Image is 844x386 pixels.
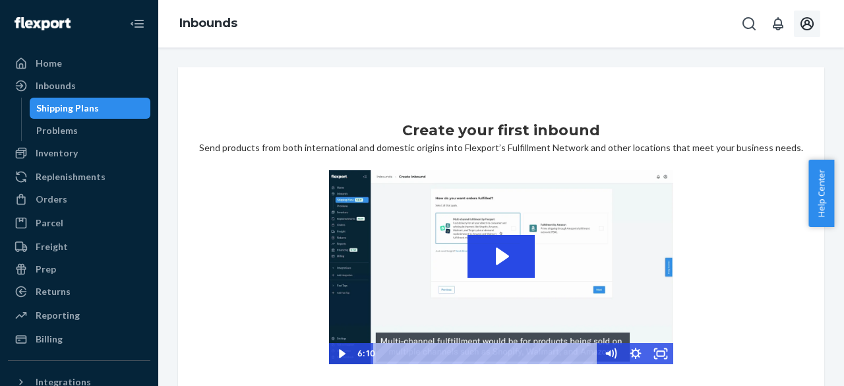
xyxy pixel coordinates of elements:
div: Prep [36,263,56,276]
div: Problems [36,124,78,137]
button: Play Video [329,343,354,364]
a: Returns [8,281,150,302]
a: Home [8,53,150,74]
div: Parcel [36,216,63,230]
span: Support [26,9,74,21]
a: Replenishments [8,166,150,187]
a: Reporting [8,305,150,326]
a: Billing [8,329,150,350]
div: Reporting [36,309,80,322]
button: Play Video: 2023-09-11_Flexport_Inbounds_HighRes [467,235,535,278]
div: Shipping Plans [36,102,99,115]
img: Video Thumbnail [329,170,673,364]
div: Freight [36,240,68,253]
img: Flexport logo [15,17,71,30]
button: Show settings menu [623,343,648,364]
div: Orders [36,193,67,206]
a: Shipping Plans [30,98,151,119]
div: Home [36,57,62,70]
button: Open notifications [765,11,791,37]
div: Billing [36,333,63,346]
a: Prep [8,259,150,280]
a: Parcel [8,212,150,234]
button: Open Search Box [736,11,762,37]
a: Inventory [8,143,150,164]
button: Open account menu [794,11,820,37]
div: Replenishments [36,170,105,183]
a: Inbounds [8,75,150,96]
div: Returns [36,285,71,298]
a: Orders [8,189,150,210]
a: Inbounds [179,16,237,30]
button: Fullscreen [648,343,673,364]
ol: breadcrumbs [169,5,248,43]
h1: Create your first inbound [402,120,600,141]
a: Problems [30,120,151,141]
div: Inbounds [36,79,76,92]
button: Close Navigation [124,11,150,37]
div: Inventory [36,146,78,160]
button: Help Center [808,160,834,227]
div: Playbar [382,343,591,364]
a: Freight [8,236,150,257]
button: Mute [598,343,623,364]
